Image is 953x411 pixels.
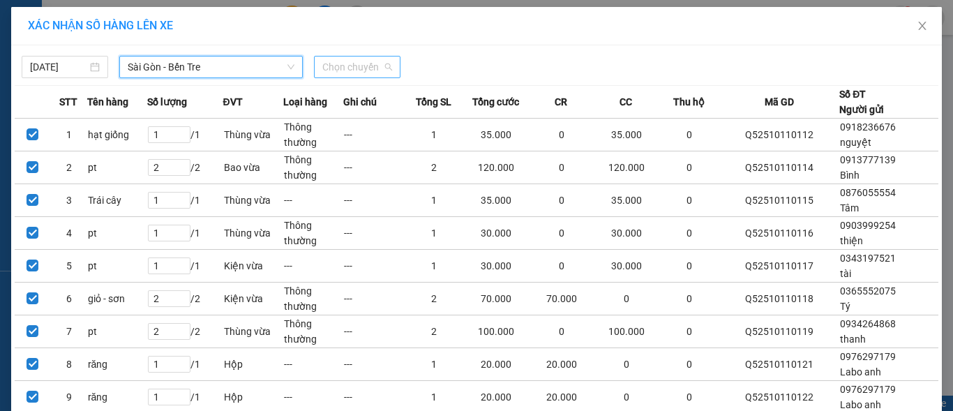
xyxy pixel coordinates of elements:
td: 0 [659,184,719,217]
span: Sài Gòn - Bến Tre [128,57,294,77]
span: Thu hộ [673,94,705,110]
td: 2 [404,315,464,348]
td: 35.000 [594,184,659,217]
td: 0 [529,151,594,184]
td: 30.000 [594,250,659,283]
td: Thùng vừa [223,184,283,217]
td: Thùng vừa [223,315,283,348]
td: Hộp [223,348,283,381]
td: Bao vừa [223,151,283,184]
td: --- [343,315,403,348]
td: 120.000 [464,151,529,184]
td: 7 [51,315,87,348]
td: 0 [594,348,659,381]
td: 1 [404,119,464,151]
span: 0934264868 [840,318,896,329]
td: --- [343,151,403,184]
td: 0 [529,119,594,151]
td: Q52510110114 [719,151,840,184]
td: 35.000 [594,119,659,151]
td: 0 [594,283,659,315]
td: Q52510110118 [719,283,840,315]
td: --- [283,184,343,217]
td: 2 [51,151,87,184]
span: 0903999254 [840,220,896,231]
td: 6 [51,283,87,315]
td: --- [283,348,343,381]
span: ĐVT [223,94,243,110]
span: nguyệt [840,137,871,148]
td: Trái cây [87,184,147,217]
span: STT [59,94,77,110]
span: down [287,63,295,71]
span: 0976297179 [840,351,896,362]
td: 0 [659,315,719,348]
span: tài [840,268,851,279]
td: / 1 [147,119,223,151]
span: Tâm [840,202,859,214]
td: --- [343,119,403,151]
td: 1 [51,119,87,151]
td: 0 [529,315,594,348]
td: 30.000 [464,250,529,283]
td: Kiện vừa [223,283,283,315]
span: Tên hàng [87,94,128,110]
td: / 2 [147,283,223,315]
span: Mã GD [765,94,794,110]
span: Loại hàng [283,94,327,110]
td: Thông thường [283,119,343,151]
span: CR [555,94,567,110]
td: pt [87,151,147,184]
td: 100.000 [464,315,529,348]
td: 5 [51,250,87,283]
td: 35.000 [464,184,529,217]
td: / 1 [147,250,223,283]
input: 12/10/2025 [30,59,87,75]
td: 0 [659,119,719,151]
td: 70.000 [464,283,529,315]
span: 0876055554 [840,187,896,198]
span: CC [620,94,632,110]
td: 30.000 [594,217,659,250]
td: Q52510110117 [719,250,840,283]
td: 0 [659,348,719,381]
td: Thùng vừa [223,119,283,151]
td: 70.000 [529,283,594,315]
td: pt [87,315,147,348]
td: 0 [659,217,719,250]
span: 0918236676 [840,121,896,133]
td: Q52510110115 [719,184,840,217]
span: Labo anh [840,399,881,410]
td: 1 [404,184,464,217]
td: 20.000 [464,348,529,381]
td: giỏ - sơn [87,283,147,315]
td: 0 [659,151,719,184]
span: close [917,20,928,31]
td: Q52510110116 [719,217,840,250]
td: --- [343,250,403,283]
td: 1 [404,348,464,381]
div: Số ĐT Người gửi [839,87,884,117]
td: 0 [659,283,719,315]
span: thanh [840,334,866,345]
td: / 1 [147,184,223,217]
span: Tổng cước [472,94,519,110]
td: Thùng vừa [223,217,283,250]
td: / 1 [147,217,223,250]
td: 3 [51,184,87,217]
td: 0 [529,250,594,283]
td: Thông thường [283,217,343,250]
span: Ghi chú [343,94,377,110]
span: Chọn chuyến [322,57,392,77]
td: Thông thường [283,283,343,315]
span: 0343197521 [840,253,896,264]
td: 20.000 [529,348,594,381]
td: 1 [404,250,464,283]
button: Close [903,7,942,46]
td: 35.000 [464,119,529,151]
td: --- [343,217,403,250]
td: 0 [659,250,719,283]
span: XÁC NHẬN SỐ HÀNG LÊN XE [28,19,173,32]
td: Q52510110112 [719,119,840,151]
td: Q52510110121 [719,348,840,381]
